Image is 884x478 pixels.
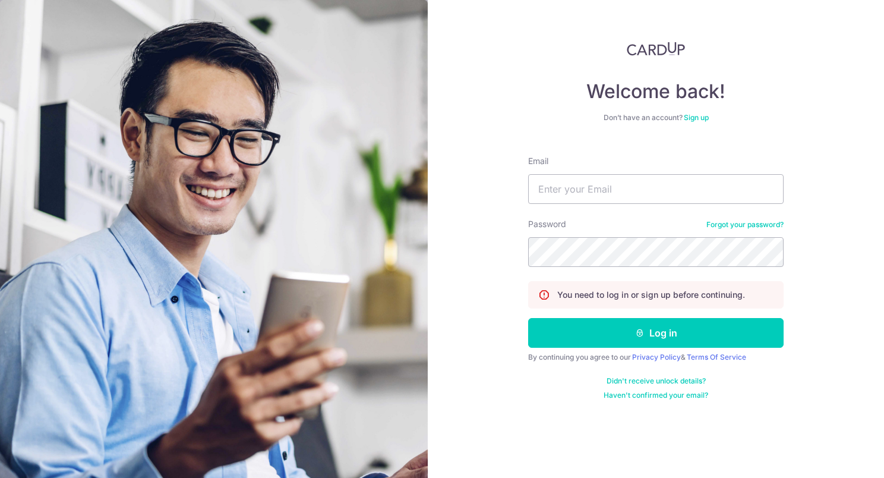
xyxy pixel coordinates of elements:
[528,218,566,230] label: Password
[627,42,685,56] img: CardUp Logo
[528,155,548,167] label: Email
[528,353,784,362] div: By continuing you agree to our &
[528,318,784,348] button: Log in
[528,80,784,103] h4: Welcome back!
[607,376,706,386] a: Didn't receive unlock details?
[684,113,709,122] a: Sign up
[528,113,784,122] div: Don’t have an account?
[632,353,681,361] a: Privacy Policy
[604,391,708,400] a: Haven't confirmed your email?
[528,174,784,204] input: Enter your Email
[557,289,745,301] p: You need to log in or sign up before continuing.
[706,220,784,229] a: Forgot your password?
[687,353,746,361] a: Terms Of Service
